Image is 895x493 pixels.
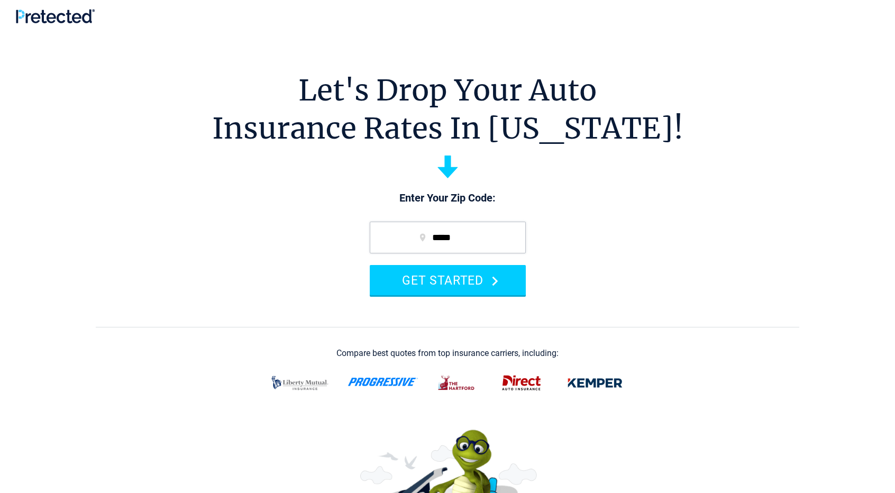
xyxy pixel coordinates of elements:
[370,222,526,253] input: zip code
[359,191,536,206] p: Enter Your Zip Code:
[370,265,526,295] button: GET STARTED
[496,369,547,397] img: direct
[16,9,95,23] img: Pretected Logo
[212,71,683,148] h1: Let's Drop Your Auto Insurance Rates In [US_STATE]!
[560,369,630,397] img: kemper
[348,378,418,386] img: progressive
[431,369,483,397] img: thehartford
[336,349,559,358] div: Compare best quotes from top insurance carriers, including:
[265,369,335,397] img: liberty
